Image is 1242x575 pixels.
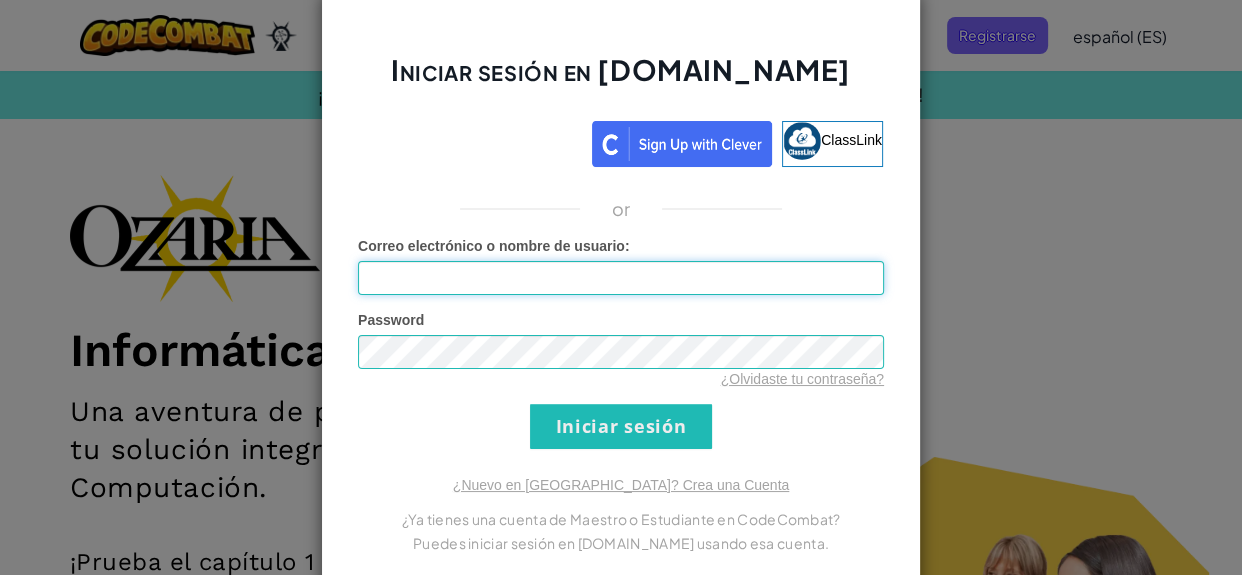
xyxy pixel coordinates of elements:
[358,507,884,531] p: ¿Ya tienes una cuenta de Maestro o Estudiante en CodeCombat?
[453,477,789,493] a: ¿Nuevo en [GEOGRAPHIC_DATA]? Crea una Cuenta
[358,312,424,328] span: Password
[821,131,882,147] span: ClassLink
[358,236,630,256] label: :
[592,121,772,167] img: clever_sso_button@2x.png
[530,404,712,449] input: Iniciar sesión
[358,531,884,555] p: Puedes iniciar sesión en [DOMAIN_NAME] usando esa cuenta.
[783,122,821,160] img: classlink-logo-small.png
[721,371,884,387] a: ¿Olvidaste tu contraseña?
[358,238,625,254] span: Correo electrónico o nombre de usuario
[349,119,592,163] iframe: Botón Iniciar sesión con Google
[612,197,631,221] p: or
[358,51,884,109] h2: Iniciar sesión en [DOMAIN_NAME]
